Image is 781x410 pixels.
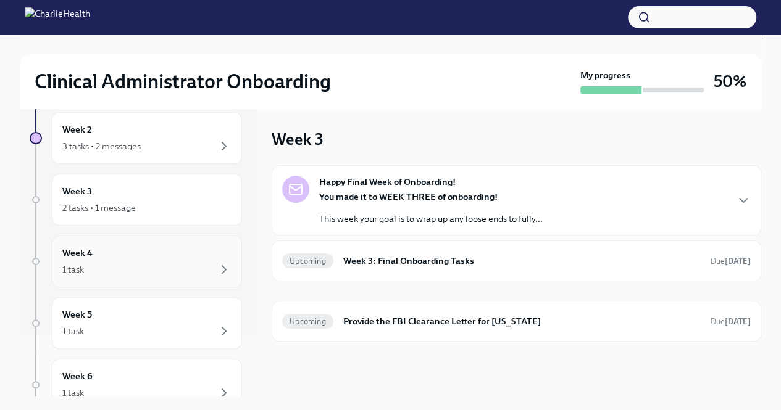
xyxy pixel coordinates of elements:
span: Due [711,256,751,266]
h6: Week 4 [62,246,93,260]
h6: Week 2 [62,123,92,136]
strong: Happy Final Week of Onboarding! [319,176,456,188]
h6: Week 6 [62,369,93,383]
h3: 50% [714,70,746,92]
span: Upcoming [282,256,333,266]
div: 1 task [62,387,84,399]
span: Due [711,317,751,326]
div: 2 tasks • 1 message [62,202,136,214]
h2: Clinical Administrator Onboarding [35,69,331,94]
a: Week 32 tasks • 1 message [30,174,242,226]
p: This week your goal is to wrap up any loose ends to fully... [319,213,543,225]
h6: Week 3 [62,184,92,198]
strong: [DATE] [725,317,751,326]
a: Week 51 task [30,297,242,349]
span: September 13th, 2025 08:00 [711,255,751,267]
a: UpcomingWeek 3: Final Onboarding TasksDue[DATE] [282,251,751,271]
h6: Week 3: Final Onboarding Tasks [343,254,701,268]
div: 1 task [62,263,84,276]
h6: Provide the FBI Clearance Letter for [US_STATE] [343,314,701,328]
strong: [DATE] [725,256,751,266]
strong: My progress [580,69,630,81]
a: Week 41 task [30,236,242,287]
img: CharlieHealth [25,7,90,27]
a: UpcomingProvide the FBI Clearance Letter for [US_STATE]Due[DATE] [282,311,751,331]
span: October 1st, 2025 08:00 [711,316,751,327]
h6: Week 5 [62,308,92,321]
a: Week 23 tasks • 2 messages [30,112,242,164]
strong: You made it to WEEK THREE of onboarding! [319,191,498,202]
span: Upcoming [282,317,333,326]
div: 1 task [62,325,84,337]
div: 3 tasks • 2 messages [62,140,141,152]
h3: Week 3 [272,128,324,150]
